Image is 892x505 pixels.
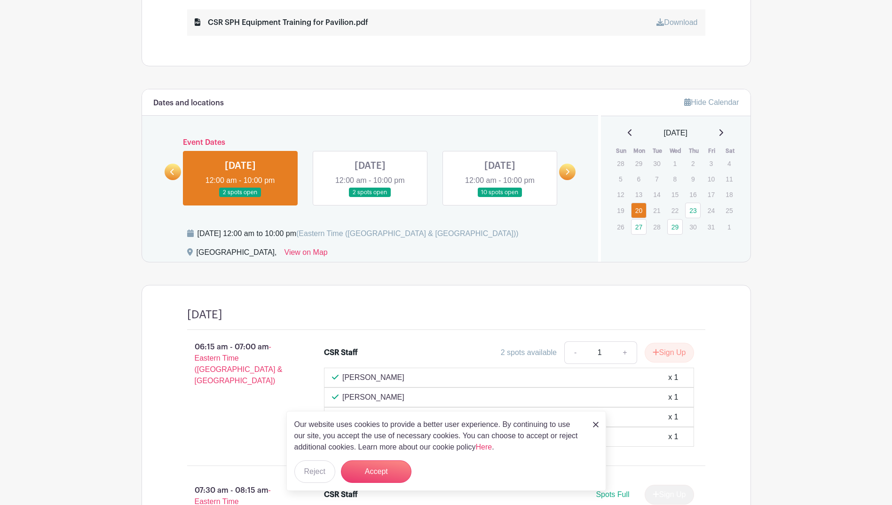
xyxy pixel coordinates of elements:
[649,172,664,186] p: 7
[685,172,701,186] p: 9
[703,146,721,156] th: Fri
[685,146,703,156] th: Thu
[195,17,368,28] div: CSR SPH Equipment Training for Pavilion.pdf
[664,127,687,139] span: [DATE]
[668,431,678,442] div: x 1
[296,229,519,237] span: (Eastern Time ([GEOGRAPHIC_DATA] & [GEOGRAPHIC_DATA]))
[172,338,309,390] p: 06:15 am - 07:00 am
[613,187,628,202] p: 12
[668,392,678,403] div: x 1
[593,422,599,427] img: close_button-5f87c8562297e5c2d7936805f587ecaba9071eb48480494691a3f1689db116b3.svg
[284,247,328,262] a: View on Map
[631,172,647,186] p: 6
[187,308,222,322] h4: [DATE]
[667,203,683,218] p: 22
[596,490,629,498] span: Spots Full
[656,18,697,26] a: Download
[613,203,628,218] p: 19
[649,187,664,202] p: 14
[721,187,737,202] p: 18
[631,203,647,218] a: 20
[649,220,664,234] p: 28
[668,372,678,383] div: x 1
[668,411,678,423] div: x 1
[703,187,719,202] p: 17
[703,156,719,171] p: 3
[197,247,277,262] div: [GEOGRAPHIC_DATA],
[153,99,224,108] h6: Dates and locations
[703,220,719,234] p: 31
[476,443,492,451] a: Here
[631,187,647,202] p: 13
[685,156,701,171] p: 2
[721,220,737,234] p: 1
[645,343,694,363] button: Sign Up
[501,347,557,358] div: 2 spots available
[181,138,560,147] h6: Event Dates
[721,172,737,186] p: 11
[613,341,637,364] a: +
[703,172,719,186] p: 10
[631,219,647,235] a: 27
[667,187,683,202] p: 15
[613,172,628,186] p: 5
[324,489,358,500] div: CSR Staff
[612,146,631,156] th: Sun
[324,347,358,358] div: CSR Staff
[613,220,628,234] p: 26
[341,460,411,483] button: Accept
[197,228,519,239] div: [DATE] 12:00 am to 10:00 pm
[667,172,683,186] p: 8
[667,146,685,156] th: Wed
[685,220,701,234] p: 30
[721,203,737,218] p: 25
[649,156,664,171] p: 30
[294,419,583,453] p: Our website uses cookies to provide a better user experience. By continuing to use our site, you ...
[195,343,283,385] span: - Eastern Time ([GEOGRAPHIC_DATA] & [GEOGRAPHIC_DATA])
[685,187,701,202] p: 16
[721,146,739,156] th: Sat
[631,146,649,156] th: Mon
[703,203,719,218] p: 24
[667,156,683,171] p: 1
[721,156,737,171] p: 4
[631,156,647,171] p: 29
[342,392,404,403] p: [PERSON_NAME]
[685,203,701,218] a: 23
[294,460,335,483] button: Reject
[684,98,739,106] a: Hide Calendar
[648,146,667,156] th: Tue
[649,203,664,218] p: 21
[564,341,586,364] a: -
[613,156,628,171] p: 28
[342,372,404,383] p: [PERSON_NAME]
[667,219,683,235] a: 29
